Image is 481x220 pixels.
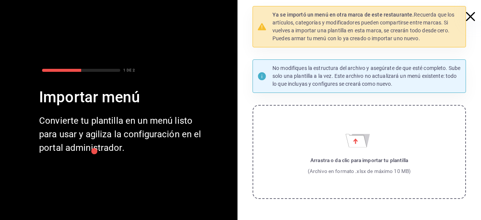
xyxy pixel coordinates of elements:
[39,87,207,108] div: Importar menú
[308,156,411,164] div: Arrastra o da clic para importar tu plantilla
[39,114,207,155] div: Convierte tu plantilla en un menú listo para usar y agiliza la configuración en el portal adminis...
[253,105,466,199] label: Importar menú
[123,67,135,73] div: 1 DE 2
[308,167,411,175] div: (Archivo en formato .xlsx de máximo 10 MB)
[272,12,414,18] strong: Ya se importó un menú en otra marca de este restaurante.
[272,11,461,42] p: Recuerda que los artículos, categorías y modificadores pueden compartirse entre marcas. Si vuelve...
[272,64,461,88] p: No modifiques la estructura del archivo y asegúrate de que esté completo. Sube solo una plantilla...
